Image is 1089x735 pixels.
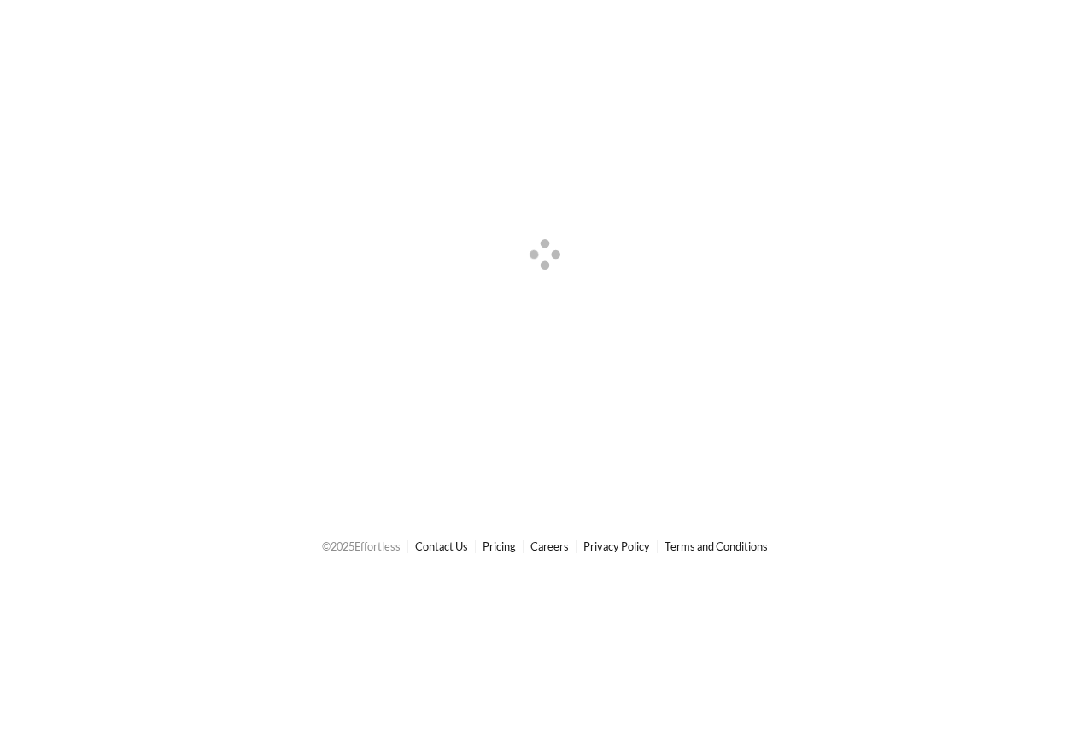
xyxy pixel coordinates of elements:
[415,540,468,553] a: Contact Us
[530,540,569,553] a: Careers
[583,540,650,553] a: Privacy Policy
[483,540,516,553] a: Pricing
[322,540,401,553] span: © 2025 Effortless
[665,540,768,553] a: Terms and Conditions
